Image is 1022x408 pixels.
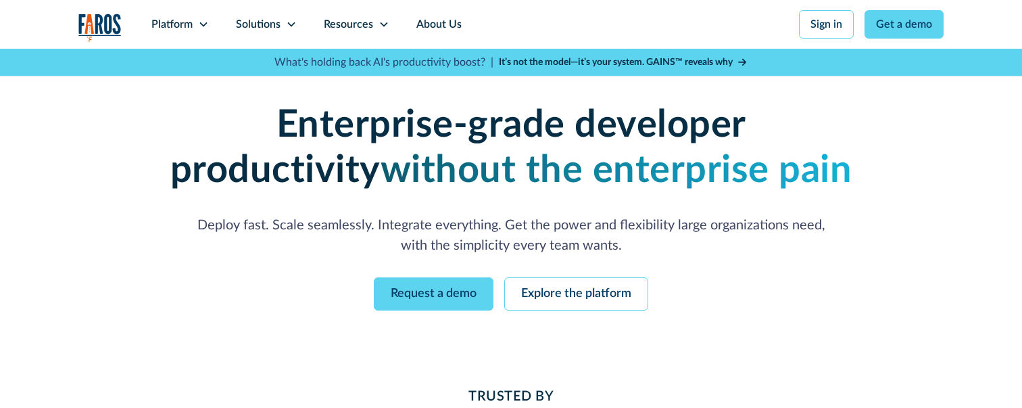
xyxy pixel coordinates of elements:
[799,10,854,39] a: Sign in
[78,14,122,41] img: Logo of the analytics and reporting company Faros.
[274,54,493,70] p: What's holding back AI's productivity boost? |
[499,58,733,67] strong: It’s not the model—it’s your system. GAINS™ reveals why
[187,215,835,256] p: Deploy fast. Scale seamlessly. Integrate everything. Get the power and flexibility large organiza...
[324,16,373,32] div: Resources
[381,152,852,189] strong: without the enterprise pain
[236,16,281,32] div: Solutions
[499,55,748,70] a: It’s not the model—it’s your system. GAINS™ reveals why
[78,14,122,41] a: home
[865,10,944,39] a: Get a demo
[504,277,648,311] a: Explore the platform
[151,16,193,32] div: Platform
[374,277,493,311] a: Request a demo
[170,106,746,189] strong: Enterprise-grade developer productivity
[187,386,835,407] h2: Trusted By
